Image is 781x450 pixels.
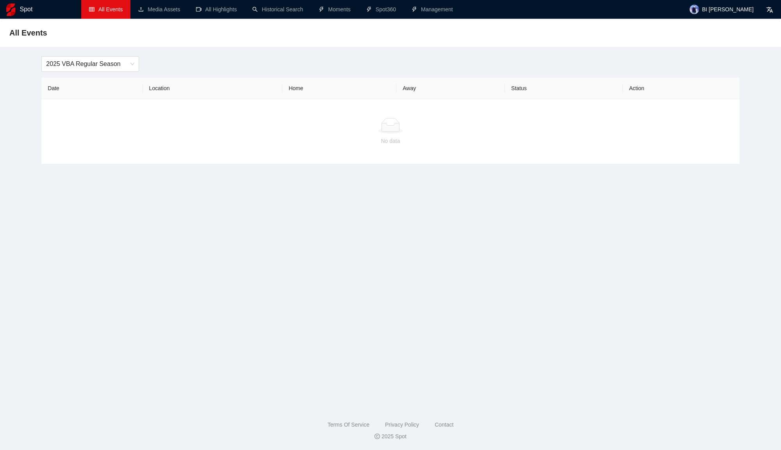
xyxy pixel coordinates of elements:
[48,137,733,145] div: No data
[138,6,180,12] a: uploadMedia Assets
[9,27,47,39] span: All Events
[319,6,351,12] a: thunderboltMoments
[6,4,15,16] img: logo
[41,78,143,99] th: Date
[252,6,303,12] a: searchHistorical Search
[505,78,623,99] th: Status
[435,422,453,428] a: Contact
[89,7,95,12] span: table
[396,78,505,99] th: Away
[690,5,699,14] img: avatar
[374,434,380,439] span: copyright
[46,57,134,71] span: 2025 VBA Regular Season
[282,78,396,99] th: Home
[98,6,123,12] span: All Events
[143,78,283,99] th: Location
[366,6,396,12] a: thunderboltSpot360
[412,6,453,12] a: thunderboltManagement
[385,422,419,428] a: Privacy Policy
[196,6,237,12] a: video-cameraAll Highlights
[6,432,775,441] div: 2025 Spot
[328,422,369,428] a: Terms Of Service
[623,78,740,99] th: Action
